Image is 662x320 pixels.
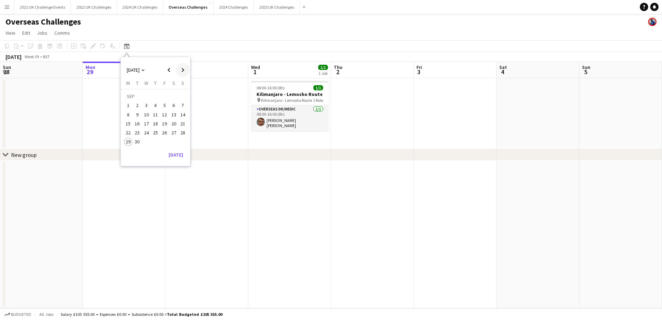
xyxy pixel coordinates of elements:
button: 25-09-2025 [151,128,160,137]
div: BST [43,54,50,59]
button: 2024 Challenges [214,0,254,14]
a: Comms [52,28,73,37]
span: W [144,80,148,86]
span: 25 [151,128,160,137]
button: 02-09-2025 [133,101,142,110]
button: 11-09-2025 [151,110,160,119]
span: Fri [417,64,422,70]
button: 07-09-2025 [178,101,187,110]
span: 3 [142,101,151,110]
button: 09-09-2025 [133,110,142,119]
span: 08:00-16:00 (8h) [257,85,285,90]
button: 14-09-2025 [178,110,187,119]
button: 23-09-2025 [133,128,142,137]
span: 9 [133,110,142,119]
button: [DATE] [166,149,186,160]
span: 5 [160,101,169,110]
app-job-card: 08:00-16:00 (8h)1/1Kilimanjaro - Lemosho Route Kilimanjaro - Lemosho Route1 RoleOverseas Dr/Medic... [251,81,329,131]
button: 22-09-2025 [124,128,133,137]
div: New group [11,151,37,158]
span: 21 [179,119,187,128]
span: 20 [170,119,178,128]
span: Week 39 [23,54,40,59]
button: 26-09-2025 [160,128,169,137]
button: Previous month [162,63,176,77]
span: View [6,30,15,36]
a: Jobs [34,28,50,37]
button: 21-09-2025 [178,119,187,128]
button: 2021 UK Challenge Events [14,0,71,14]
h1: Overseas Challenges [6,17,81,27]
span: Total Budgeted £105 555.00 [167,312,222,317]
button: Budgeted [3,311,32,318]
button: 27-09-2025 [169,128,178,137]
span: S [172,80,175,86]
span: Budgeted [11,312,31,317]
span: 28 [179,128,187,137]
button: 19-09-2025 [160,119,169,128]
span: 4 [498,68,507,76]
app-card-role: Overseas Dr/Medic1/108:00-16:00 (8h)[PERSON_NAME] [PERSON_NAME] [251,105,329,131]
button: 04-09-2025 [151,101,160,110]
span: 22 [124,128,132,137]
a: View [3,28,18,37]
span: 10 [142,110,151,119]
span: 23 [133,128,142,137]
span: S [181,80,184,86]
span: 28 [2,68,11,76]
button: 18-09-2025 [151,119,160,128]
span: Thu [334,64,342,70]
span: M [126,80,130,86]
span: T [136,80,138,86]
span: T [154,80,156,86]
button: 10-09-2025 [142,110,151,119]
button: 2025 UK Challenges [254,0,300,14]
button: 12-09-2025 [160,110,169,119]
span: 26 [160,128,169,137]
span: 1 [250,68,260,76]
app-user-avatar: Andy Baker [648,18,656,26]
div: Salary £105 555.00 + Expenses £0.00 + Subsistence £0.00 = [61,312,222,317]
button: 13-09-2025 [169,110,178,119]
span: 30 [133,138,142,146]
button: 16-09-2025 [133,119,142,128]
span: Mon [86,64,95,70]
td: SEP [124,92,187,101]
span: 5 [581,68,590,76]
button: Next month [176,63,190,77]
span: 18 [151,119,160,128]
button: Overseas Challenges [163,0,214,14]
span: 27 [170,128,178,137]
span: 24 [142,128,151,137]
span: 16 [133,119,142,128]
button: Choose month and year [124,64,147,76]
a: Edit [19,28,33,37]
button: 15-09-2025 [124,119,133,128]
button: 03-09-2025 [142,101,151,110]
span: All jobs [38,312,55,317]
span: 1 Role [313,98,323,103]
button: 17-09-2025 [142,119,151,128]
span: 7 [179,101,187,110]
span: Sun [3,64,11,70]
button: 05-09-2025 [160,101,169,110]
span: 13 [170,110,178,119]
button: 24-09-2025 [142,128,151,137]
span: Jobs [37,30,47,36]
span: 19 [160,119,169,128]
button: 29-09-2025 [124,137,133,146]
span: [DATE] [127,67,140,73]
span: 15 [124,119,132,128]
span: 2 [333,68,342,76]
button: 01-09-2025 [124,101,133,110]
div: [DATE] [6,53,21,60]
span: Sat [499,64,507,70]
span: 14 [179,110,187,119]
button: 06-09-2025 [169,101,178,110]
div: 1 Job [319,71,328,76]
span: 2 [133,101,142,110]
button: 2022 UK Challenges [71,0,117,14]
span: F [163,80,166,86]
span: 17 [142,119,151,128]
